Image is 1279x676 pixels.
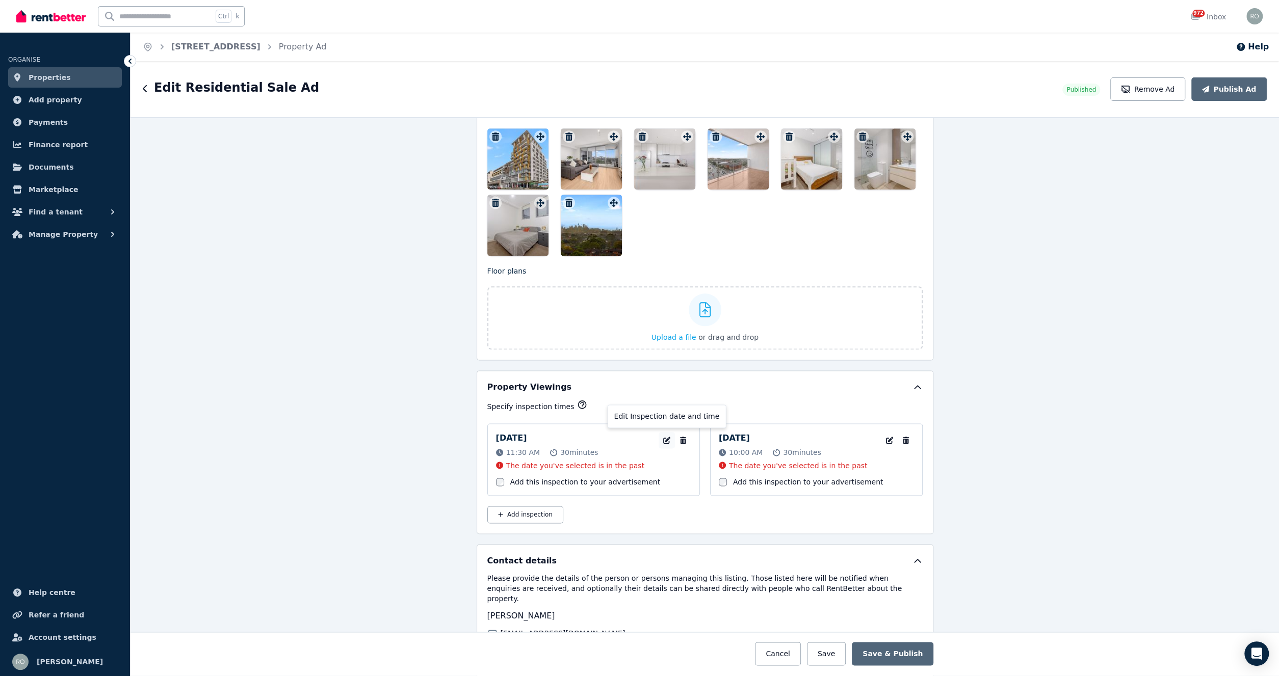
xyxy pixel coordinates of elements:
button: Upload a file or drag and drop [651,332,759,342]
img: Roy [1246,8,1263,24]
span: Marketplace [29,183,78,196]
a: Payments [8,112,122,132]
button: Help [1236,41,1269,53]
span: Ctrl [216,10,231,23]
label: Add this inspection to your advertisement [510,477,661,487]
p: The date you've selected is in the past [729,461,868,471]
p: The date you've selected is in the past [506,461,645,471]
button: Save & Publish [851,642,933,666]
p: Please provide the details of the person or persons managing this listing. Those listed here will... [487,573,923,604]
a: Finance report [8,134,122,155]
span: Refer a friend [29,609,84,621]
a: Marketplace [8,179,122,200]
p: Floor plans [487,266,923,276]
nav: Breadcrumb [130,33,338,61]
span: 972 [1192,10,1205,17]
span: Published [1066,86,1096,94]
button: Find a tenant [8,202,122,222]
span: 11:30 AM [506,447,540,457]
span: 10:00 AM [729,447,763,457]
h5: Contact details [487,555,557,567]
span: Find a tenant [29,206,83,218]
a: Help centre [8,582,122,603]
a: Documents [8,157,122,177]
div: Open Intercom Messenger [1244,641,1269,666]
span: Finance report [29,139,88,151]
span: Add property [29,94,82,106]
a: Property Ad [279,42,327,51]
span: Payments [29,116,68,128]
p: [DATE] [719,432,750,444]
img: RentBetter [16,9,86,24]
span: ORGANISE [8,56,40,63]
span: 30 minutes [783,447,821,457]
span: 30 minutes [560,447,598,457]
span: [PERSON_NAME] [487,611,555,620]
a: [STREET_ADDRESS] [171,42,260,51]
span: Help centre [29,586,75,599]
span: k [236,12,239,20]
a: Account settings [8,627,122,647]
span: Account settings [29,631,96,643]
p: Specify inspection times [487,401,575,412]
button: Add inspection [487,506,563,523]
button: Cancel [754,642,800,666]
span: [EMAIL_ADDRESS][DOMAIN_NAME] [501,628,625,638]
h1: Edit Residential Sale Ad [154,79,319,96]
a: Add property [8,90,122,110]
span: Documents [29,161,74,173]
button: Manage Property [8,224,122,245]
span: Upload a file [651,333,696,341]
label: Add this inspection to your advertisement [733,477,883,487]
div: Inbox [1190,12,1226,22]
button: Remove Ad [1110,77,1185,101]
p: [DATE] [496,432,527,444]
button: Publish Ad [1191,77,1267,101]
span: Properties [29,71,71,84]
img: Roy [12,654,29,670]
h5: Property Viewings [487,381,572,393]
button: Save [806,642,845,666]
a: Refer a friend [8,605,122,625]
a: Properties [8,67,122,88]
div: Edit Inspection date and time [607,404,726,428]
span: Manage Property [29,228,98,240]
span: or drag and drop [698,333,759,341]
span: [PERSON_NAME] [37,656,103,668]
